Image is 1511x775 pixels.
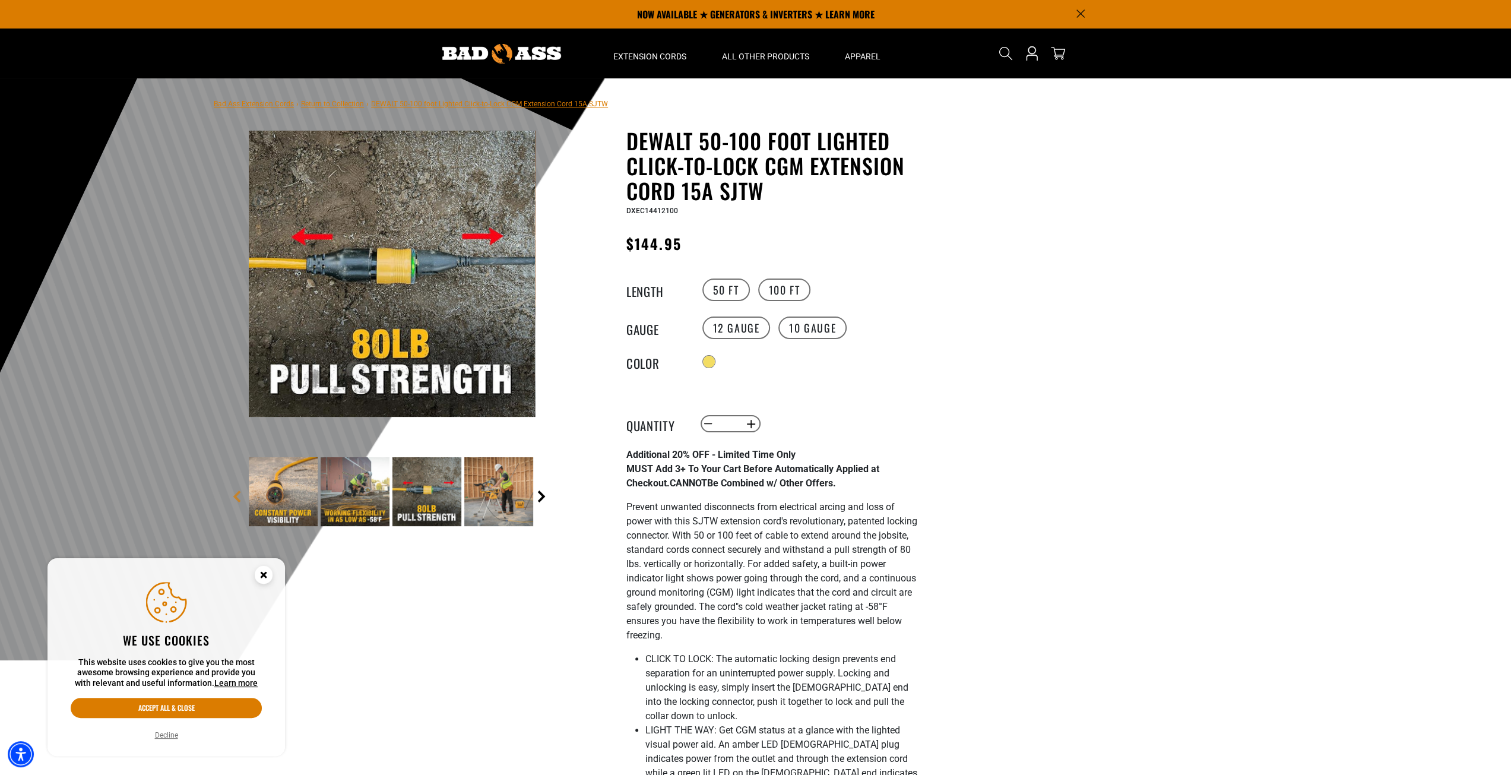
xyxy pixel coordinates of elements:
[595,29,704,78] summary: Extension Cords
[996,44,1015,63] summary: Search
[249,131,535,417] img: An electrical connector on the ground with arrows indicating pull strength of 80 lbs. The backgro...
[151,729,182,741] button: Decline
[626,320,686,336] legend: Gauge
[392,457,461,526] img: An electrical connector on the ground with arrows indicating pull strength of 80 lbs. The backgro...
[71,698,262,718] button: Accept all & close
[645,653,908,722] span: CLICK TO LOCK: The automatic locking design prevents end separation for an uninterrupted power su...
[1048,46,1067,61] a: cart
[626,233,682,254] span: $144.95
[758,279,811,301] label: 100 FT
[321,457,389,526] img: A worker in a safety vest uses a power tool on a construction site, with text highlighting flexib...
[71,632,262,648] h2: We use cookies
[613,51,686,62] span: Extension Cords
[296,100,299,108] span: ›
[722,51,809,62] span: All Other Products
[242,558,285,595] button: Close this option
[845,51,880,62] span: Apparel
[464,457,533,526] img: A worker in a hard hat and safety vest operates a miter saw on a construction site with wooden fr...
[231,491,243,502] a: Previous
[778,317,847,339] label: 10 Gauge
[626,449,796,460] strong: Additional 20% OFF - Limited Time Only
[626,463,879,489] strong: MUST Add 3+ To Your Cart Before Automatically Applied at Checkout. Be Combined w/ Other Offers.
[214,96,608,110] nav: breadcrumbs
[214,100,294,108] a: Bad Ass Extension Cords
[47,558,285,757] aside: Cookie Consent
[249,457,318,526] img: A yellow power cord with a visible plug and green indicator light, resting on a surface with wood...
[626,416,686,432] label: Quantity
[366,100,369,108] span: ›
[702,317,771,339] label: 12 Gauge
[442,44,561,64] img: Bad Ass Extension Cords
[827,29,898,78] summary: Apparel
[704,29,827,78] summary: All Other Products
[536,491,547,502] a: Next
[626,207,678,215] span: DXEC14412100
[71,657,262,689] p: This website uses cookies to give you the most awesome browsing experience and provide you with r...
[702,279,750,301] label: 50 FT
[8,741,34,767] div: Accessibility Menu
[626,282,686,298] legend: Length
[670,477,707,489] span: CANNOT
[626,354,686,369] legend: Color
[371,100,608,108] span: DEWALT 50-100 foot Lighted Click-to-Lock CGM Extension Cord 15A SJTW
[1022,29,1041,78] a: Open this option
[301,100,364,108] a: Return to Collection
[626,128,917,203] h1: DEWALT 50-100 foot Lighted Click-to-Lock CGM Extension Cord 15A SJTW
[214,678,258,688] a: This website uses cookies to give you the most awesome browsing experience and provide you with r...
[626,501,917,641] span: Prevent unwanted disconnects from electrical arcing and loss of power with this SJTW extension co...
